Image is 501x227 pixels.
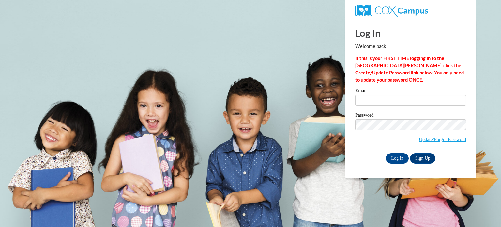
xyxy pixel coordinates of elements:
[355,88,466,95] label: Email
[355,8,428,13] a: COX Campus
[355,56,464,83] strong: If this is your FIRST TIME logging in to the [GEOGRAPHIC_DATA][PERSON_NAME], click the Create/Upd...
[355,43,466,50] p: Welcome back!
[355,26,466,40] h1: Log In
[355,5,428,17] img: COX Campus
[355,113,466,119] label: Password
[410,153,435,164] a: Sign Up
[386,153,409,164] input: Log In
[419,137,466,142] a: Update/Forgot Password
